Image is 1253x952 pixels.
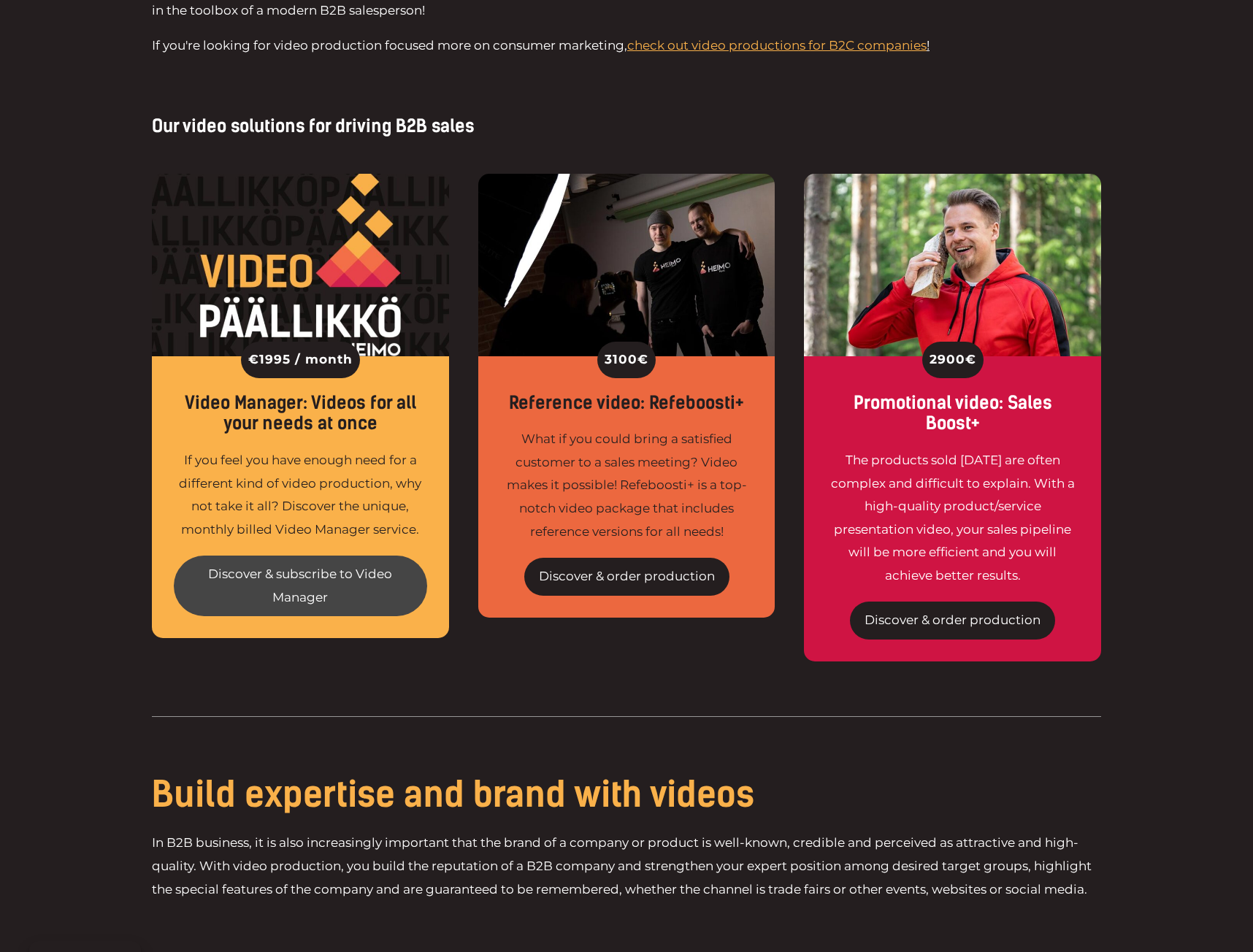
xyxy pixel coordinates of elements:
[152,835,1092,896] font: In B2B business, it is also increasingly important that the brand of a company or product is well...
[605,352,637,366] font: 3100
[804,174,1101,356] img: The B2B sales process benefits greatly from video production.
[637,352,648,366] font: €
[850,602,1055,640] a: Discover & order production
[152,38,627,53] font: If you're looking for video production focused more on consumer marketing,
[524,558,729,596] a: Discover & order production
[248,352,353,366] font: €1995 / month
[185,392,416,434] font: Video Manager: Videos for all your needs at once
[854,392,1052,434] font: Promotional video: Sales Boost+
[865,613,1041,627] font: Discover & order production
[927,38,930,53] font: !
[539,569,715,583] font: Discover & order production
[478,174,775,356] img: A reference video is a sales tool.
[152,115,474,137] font: Our video solutions for driving B2B sales
[152,174,449,356] img: A video manager brings a video production professional to your marketing team.
[507,431,747,538] font: What if you could bring a satisfied customer to a sales meeting? Video makes it possible! Refeboo...
[174,556,427,616] a: Discover & subscribe to Video Manager
[152,773,754,815] font: Build expertise and brand with videos
[627,38,927,53] a: check out video productions for B2C companies
[930,352,965,366] font: 2900
[179,453,421,537] font: If you feel you have enough need for a different kind of video production, why not take it all? D...
[965,352,976,366] font: €
[208,567,392,604] font: Discover & subscribe to Video Manager
[509,392,744,413] font: Reference video: Refeboosti+
[831,453,1075,583] font: The products sold [DATE] are often complex and difficult to explain. With a high-quality product/...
